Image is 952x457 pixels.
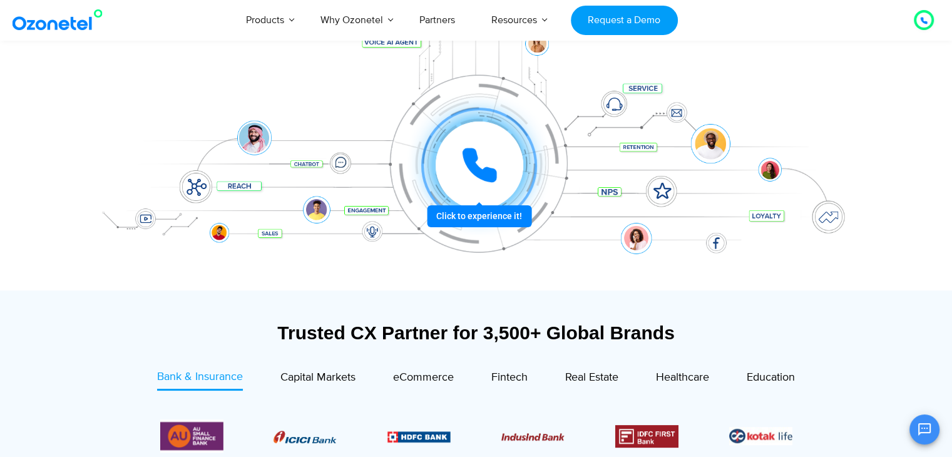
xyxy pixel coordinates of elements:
span: Real Estate [565,371,618,384]
span: Education [747,371,795,384]
a: Capital Markets [280,369,356,390]
div: 1 / 6 [274,429,337,444]
a: Request a Demo [571,6,678,35]
a: eCommerce [393,369,454,390]
img: Picture10.png [501,433,565,441]
div: 6 / 6 [160,419,223,453]
span: Fintech [491,371,528,384]
span: Healthcare [656,371,709,384]
div: 4 / 6 [615,425,678,448]
span: Bank & Insurance [157,370,243,384]
a: Bank & Insurance [157,369,243,391]
span: eCommerce [393,371,454,384]
a: Real Estate [565,369,618,390]
img: Picture9.png [387,431,451,442]
img: Picture13.png [160,419,223,453]
a: Fintech [491,369,528,390]
span: Capital Markets [280,371,356,384]
a: Education [747,369,795,390]
a: Healthcare [656,369,709,390]
div: Trusted CX Partner for 3,500+ Global Brands [91,322,861,344]
img: Picture12.png [615,425,678,448]
button: Open chat [909,414,939,444]
div: Image Carousel [160,419,792,453]
img: Picture8.png [274,431,337,443]
div: 2 / 6 [387,429,451,444]
div: 3 / 6 [501,429,565,444]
